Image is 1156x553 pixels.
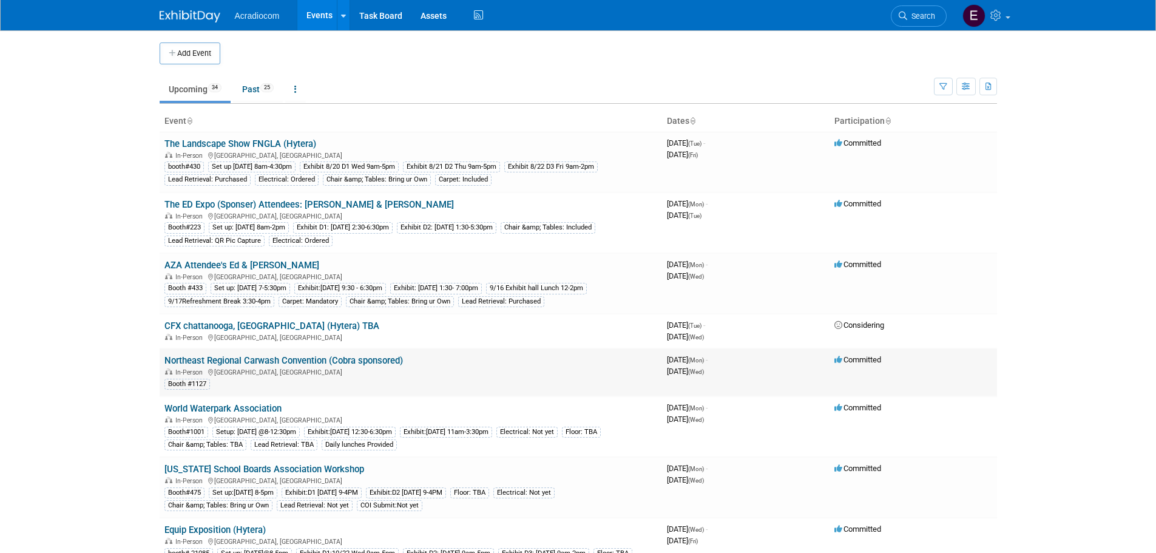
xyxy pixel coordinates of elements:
div: Carpet: Mandatory [279,296,342,307]
span: (Mon) [688,262,704,268]
div: Lead Retrieval: Not yet [277,500,353,511]
button: Add Event [160,42,220,64]
div: Booth #1127 [164,379,210,390]
span: (Mon) [688,405,704,412]
span: Committed [834,403,881,412]
span: In-Person [175,368,206,376]
div: Chair &amp; Tables: Included [501,222,595,233]
span: (Mon) [688,201,704,208]
span: - [703,321,705,330]
span: In-Person [175,416,206,424]
span: [DATE] [667,260,708,269]
a: AZA Attendee's Ed & [PERSON_NAME] [164,260,319,271]
span: [DATE] [667,536,698,545]
span: [DATE] [667,211,701,220]
div: Electrical: Ordered [255,174,319,185]
span: [DATE] [667,321,705,330]
a: Past25 [233,78,283,101]
div: Exhibit:D2 [DATE] 9-4PM [366,487,446,498]
a: CFX chattanooga, [GEOGRAPHIC_DATA] (Hytera) TBA [164,321,379,331]
span: In-Person [175,152,206,160]
span: Committed [834,355,881,364]
a: The Landscape Show FNGLA (Hytera) [164,138,316,149]
div: Floor: TBA [450,487,489,498]
a: The ED Expo (Sponser) Attendees: [PERSON_NAME] & [PERSON_NAME] [164,199,454,210]
div: Chair &amp; Tables: Bring ur Own [164,500,272,511]
div: Set up [DATE] 8am-4:30pm [208,161,296,172]
a: Upcoming34 [160,78,231,101]
span: (Wed) [688,416,704,423]
img: In-Person Event [165,368,172,375]
span: (Wed) [688,368,704,375]
img: In-Person Event [165,152,172,158]
a: Sort by Participation Type [885,116,891,126]
span: - [706,260,708,269]
div: Lead Retrieval: Purchased [164,174,251,185]
div: Exhibit:[DATE] 9:30 - 6:30pm [294,283,386,294]
span: Committed [834,524,881,534]
span: In-Person [175,477,206,485]
span: [DATE] [667,355,708,364]
span: Search [907,12,935,21]
div: Set up: [DATE] 7-5:30pm [211,283,290,294]
div: Exhibit 8/22 D3 Fri 9am-2pm [504,161,598,172]
div: Exhibit 8/20 D1 Wed 9am-5pm [300,161,399,172]
div: Lead Retrieval: Purchased [458,296,544,307]
div: Carpet: Included [435,174,492,185]
img: In-Person Event [165,477,172,483]
div: [GEOGRAPHIC_DATA], [GEOGRAPHIC_DATA] [164,536,657,546]
a: [US_STATE] School Boards Association Workshop [164,464,364,475]
div: 9/16 Exhibit hall Lunch 12-2pm [486,283,587,294]
span: (Mon) [688,466,704,472]
div: Electrical: Ordered [269,236,333,246]
div: Electrical: Not yet [493,487,555,498]
div: [GEOGRAPHIC_DATA], [GEOGRAPHIC_DATA] [164,211,657,220]
span: - [706,403,708,412]
th: Dates [662,111,830,132]
img: Elizabeth Martinez [962,4,985,27]
span: (Wed) [688,273,704,280]
a: World Waterpark Association [164,403,282,414]
span: Committed [834,260,881,269]
a: Equip Exposition (Hytera) [164,524,266,535]
div: [GEOGRAPHIC_DATA], [GEOGRAPHIC_DATA] [164,150,657,160]
span: Committed [834,199,881,208]
div: booth#430 [164,161,204,172]
img: In-Person Event [165,416,172,422]
span: [DATE] [667,332,704,341]
span: [DATE] [667,271,704,280]
span: In-Person [175,334,206,342]
div: COI Submit:Not yet [357,500,422,511]
span: (Tue) [688,140,701,147]
div: Floor: TBA [562,427,601,438]
span: - [706,464,708,473]
th: Participation [830,111,997,132]
div: Exhibit:[DATE] 11am-3:30pm [400,427,492,438]
div: Set up: [DATE] 8am-2pm [209,222,289,233]
span: [DATE] [667,199,708,208]
div: Exhibit D1: [DATE] 2:30-6:30pm [293,222,393,233]
div: Exhibit:D1 [DATE] 9-4PM [282,487,362,498]
span: (Wed) [688,334,704,341]
span: In-Person [175,538,206,546]
img: In-Person Event [165,538,172,544]
span: 25 [260,83,274,92]
span: [DATE] [667,150,698,159]
div: [GEOGRAPHIC_DATA], [GEOGRAPHIC_DATA] [164,332,657,342]
div: Electrical: Not yet [496,427,558,438]
div: Exhibit:[DATE] 12:30-6:30pm [304,427,396,438]
img: ExhibitDay [160,10,220,22]
a: Search [891,5,947,27]
div: [GEOGRAPHIC_DATA], [GEOGRAPHIC_DATA] [164,415,657,424]
div: Daily lunches Provided [322,439,397,450]
span: (Wed) [688,477,704,484]
span: Committed [834,138,881,148]
span: (Tue) [688,212,701,219]
div: Exhibit D2: [DATE] 1:30-5:30pm [397,222,496,233]
span: In-Person [175,212,206,220]
img: In-Person Event [165,273,172,279]
div: [GEOGRAPHIC_DATA], [GEOGRAPHIC_DATA] [164,475,657,485]
span: (Fri) [688,152,698,158]
span: - [706,199,708,208]
span: [DATE] [667,524,708,534]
